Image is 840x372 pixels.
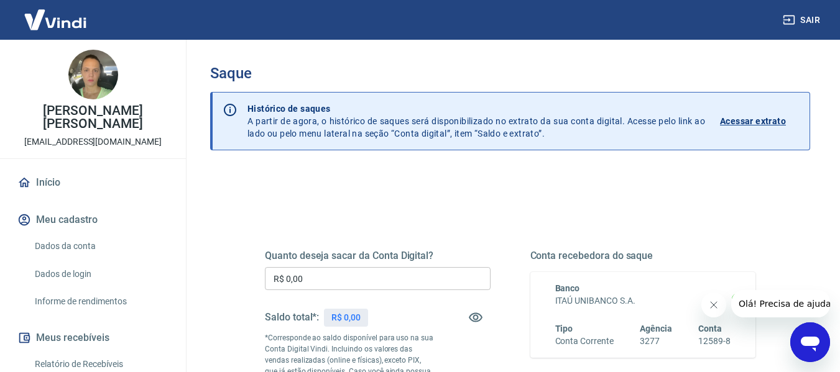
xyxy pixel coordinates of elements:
h5: Quanto deseja sacar da Conta Digital? [265,250,491,262]
button: Sair [780,9,825,32]
iframe: Mensagem da empresa [731,290,830,317]
h6: 3277 [640,335,672,348]
span: Olá! Precisa de ajuda? [7,9,104,19]
a: Dados da conta [30,234,171,259]
span: Agência [640,324,672,333]
p: R$ 0,00 [331,311,361,324]
h3: Saque [210,65,810,82]
h5: Conta recebedora do saque [530,250,756,262]
img: 15d61fe2-2cf3-463f-abb3-188f2b0ad94a.jpeg [68,50,118,99]
p: Histórico de saques [247,102,705,115]
h6: 12589-8 [698,335,731,348]
h5: Saldo total*: [265,311,319,324]
button: Meu cadastro [15,206,171,234]
a: Informe de rendimentos [30,289,171,314]
iframe: Fechar mensagem [701,293,726,317]
iframe: Botão para abrir a janela de mensagens [790,322,830,362]
p: Acessar extrato [720,115,786,127]
p: A partir de agora, o histórico de saques será disponibilizado no extrato da sua conta digital. Ac... [247,102,705,140]
p: [EMAIL_ADDRESS][DOMAIN_NAME] [24,135,162,148]
img: Vindi [15,1,96,39]
a: Acessar extrato [720,102,800,140]
span: Conta [698,324,722,333]
a: Dados de login [30,261,171,287]
a: Início [15,169,171,196]
span: Banco [555,283,580,293]
h6: ITAÚ UNIBANCO S.A. [555,294,731,307]
p: [PERSON_NAME] [PERSON_NAME] [10,104,176,130]
button: Meus recebíveis [15,324,171,352]
span: Tipo [555,324,573,333]
h6: Conta Corrente [555,335,614,348]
